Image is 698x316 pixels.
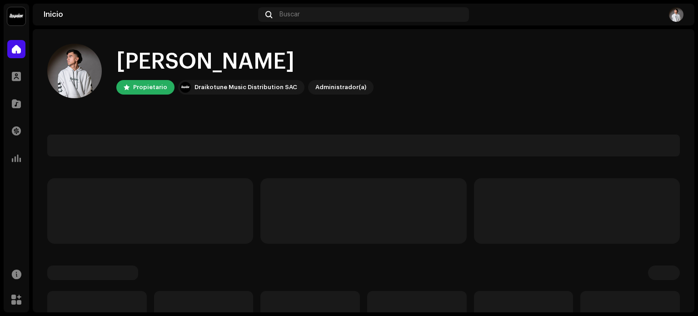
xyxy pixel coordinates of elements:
[47,44,102,98] img: bfcbfdb3-38cb-46bc-bb80-591f491212c0
[194,82,297,93] div: Draikotune Music Distribution SAC
[7,7,25,25] img: 10370c6a-d0e2-4592-b8a2-38f444b0ca44
[180,82,191,93] img: 10370c6a-d0e2-4592-b8a2-38f444b0ca44
[669,7,683,22] img: bfcbfdb3-38cb-46bc-bb80-591f491212c0
[315,82,366,93] div: Administrador(a)
[44,11,254,18] div: Inicio
[116,47,374,76] div: [PERSON_NAME]
[279,11,300,18] span: Buscar
[133,82,167,93] div: Propietario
